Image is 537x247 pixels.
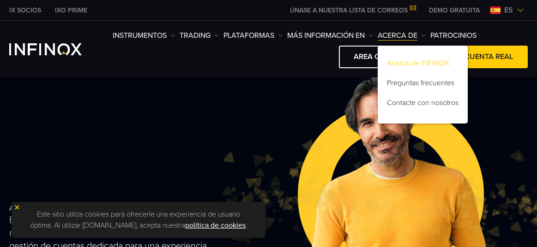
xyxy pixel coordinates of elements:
[378,55,468,75] a: Acerca de INFINOX
[113,30,175,41] a: Instrumentos
[422,6,487,15] a: INFINOX MENU
[48,6,94,15] a: INFINOX
[223,30,283,41] a: PLATAFORMAS
[14,204,20,211] img: yellow close icon
[9,43,103,55] a: INFINOX Logo
[2,6,48,15] a: INFINOX
[378,75,468,94] a: Preguntas frecuentes
[180,30,219,41] a: TRADING
[430,30,477,41] a: Patrocinios
[427,46,528,68] a: ABRIR CUENTA REAL
[501,5,517,16] span: es
[287,30,373,41] a: Más información en
[16,206,261,233] p: Este sitio utiliza cookies para ofrecerle una experiencia de usuario óptima. Al utilizar [DOMAIN_...
[283,6,422,14] a: ÚNASE A NUESTRA LISTA DE CORREOS
[378,30,426,41] a: ACERCA DE
[378,94,468,114] a: Contacte con nosotros
[185,221,246,230] a: política de cookies
[339,46,418,68] a: AREA CLIENTE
